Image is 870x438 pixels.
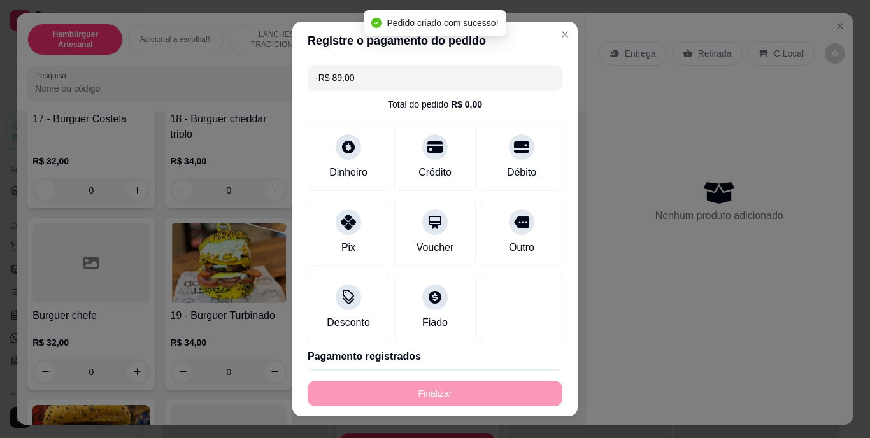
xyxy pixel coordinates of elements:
div: Total do pedido [388,98,482,111]
span: Pedido criado com sucesso! [387,18,498,28]
span: check-circle [371,18,382,28]
div: Débito [507,165,536,180]
button: Close [555,24,575,45]
header: Registre o pagamento do pedido [292,22,578,60]
div: Crédito [418,165,452,180]
p: Pagamento registrados [308,349,562,364]
input: Ex.: hambúrguer de cordeiro [315,65,555,90]
div: Pix [341,240,355,255]
div: Voucher [417,240,454,255]
div: Outro [509,240,534,255]
div: Fiado [422,315,448,330]
div: Dinheiro [329,165,367,180]
div: R$ 0,00 [451,98,482,111]
div: Desconto [327,315,370,330]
